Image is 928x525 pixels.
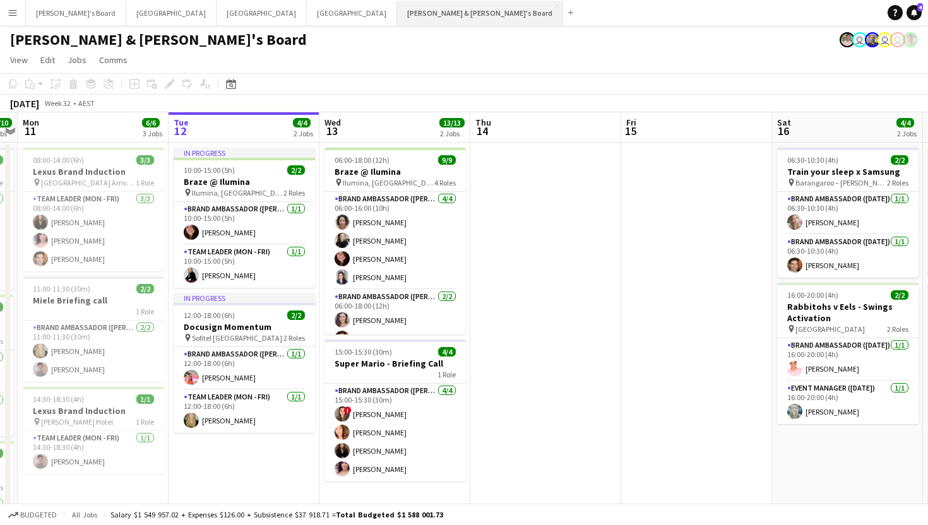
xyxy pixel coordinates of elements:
app-card-role: Brand Ambassador ([PERSON_NAME])2/211:00-11:30 (30m)[PERSON_NAME][PERSON_NAME] [23,321,164,382]
span: [GEOGRAPHIC_DATA] Arrivals [41,178,136,187]
span: 4 [917,3,923,11]
app-card-role: Brand Ambassador ([PERSON_NAME])1/110:00-15:00 (5h)[PERSON_NAME] [174,202,315,245]
span: 2/2 [891,155,908,165]
span: Mon [23,117,39,128]
span: 15:00-15:30 (30m) [335,347,392,357]
button: [PERSON_NAME] & [PERSON_NAME]'s Board [397,1,563,25]
span: 12:00-18:00 (6h) [184,310,235,320]
app-job-card: 15:00-15:30 (30m)4/4Super Mario - Briefing Call1 RoleBrand Ambassador ([PERSON_NAME])4/415:00-15:... [324,339,466,481]
button: Budgeted [6,508,59,522]
h3: Braze @ Ilumina [174,176,315,187]
span: 2/2 [136,284,154,293]
app-job-card: In progress10:00-15:00 (5h)2/2Braze @ Ilumina Ilumina, [GEOGRAPHIC_DATA]2 RolesBrand Ambassador (... [174,148,315,288]
h3: Train your sleep x Samsung [777,166,919,177]
span: 2 Roles [887,178,908,187]
app-user-avatar: Victoria Hunt [903,32,918,47]
h3: Miele Briefing call [23,295,164,306]
span: 1 Role [136,307,154,316]
span: 06:00-18:00 (12h) [335,155,390,165]
app-job-card: 11:00-11:30 (30m)2/2Miele Briefing call1 RoleBrand Ambassador ([PERSON_NAME])2/211:00-11:30 (30m)... [23,276,164,382]
span: Ilumina, [GEOGRAPHIC_DATA] [343,178,434,187]
span: 15 [624,124,636,138]
app-job-card: 06:00-18:00 (12h)9/9Braze @ Ilumina Ilumina, [GEOGRAPHIC_DATA]4 RolesBrand Ambassador ([PERSON_NA... [324,148,466,334]
span: Week 32 [42,98,73,108]
button: [PERSON_NAME]'s Board [26,1,126,25]
span: 11:00-11:30 (30m) [33,284,90,293]
a: Jobs [62,52,92,68]
span: 1 Role [136,417,154,427]
span: Barangaroo – [PERSON_NAME][GEOGRAPHIC_DATA] [795,178,887,187]
span: Edit [40,54,55,66]
span: 13 [323,124,341,138]
span: 1 Role [136,178,154,187]
app-user-avatar: James Millard [877,32,893,47]
span: Fri [626,117,636,128]
span: 08:00-14:00 (6h) [33,155,84,165]
span: Tue [174,117,189,128]
h3: Docusign Momentum [174,321,315,333]
h3: Lexus Brand Induction [23,166,164,177]
span: Jobs [68,54,86,66]
app-card-role: Brand Ambassador ([DATE])1/106:30-10:30 (4h)[PERSON_NAME] [777,192,919,235]
span: 16 [775,124,791,138]
span: Ilumina, [GEOGRAPHIC_DATA] [192,188,283,198]
app-job-card: In progress12:00-18:00 (6h)2/2Docusign Momentum Sofitel [GEOGRAPHIC_DATA]2 RolesBrand Ambassador ... [174,293,315,433]
app-card-role: Brand Ambassador ([DATE])1/116:00-20:00 (4h)[PERSON_NAME] [777,338,919,381]
app-job-card: 08:00-14:00 (6h)3/3Lexus Brand Induction [GEOGRAPHIC_DATA] Arrivals1 RoleTeam Leader (Mon - Fri)3... [23,148,164,271]
span: 4 Roles [434,178,456,187]
button: [GEOGRAPHIC_DATA] [307,1,397,25]
div: 2 Jobs [440,129,464,138]
div: In progress [174,148,315,158]
app-user-avatar: James Millard [890,32,905,47]
span: Thu [475,117,491,128]
app-card-role: Team Leader (Mon - Fri)1/110:00-15:00 (5h)[PERSON_NAME] [174,245,315,288]
div: 2 Jobs [294,129,313,138]
span: 16:00-20:00 (4h) [787,290,838,300]
app-card-role: Brand Ambassador ([PERSON_NAME])1/112:00-18:00 (6h)[PERSON_NAME] [174,347,315,390]
div: 2 Jobs [897,129,917,138]
span: 2/2 [891,290,908,300]
span: 2 Roles [283,188,305,198]
button: [GEOGRAPHIC_DATA] [126,1,217,25]
app-user-avatar: Tennille Moore [852,32,867,47]
app-job-card: 14:30-18:30 (4h)1/1Lexus Brand Induction [PERSON_NAME] Hotel1 RoleTeam Leader (Mon - Fri)1/114:30... [23,387,164,474]
a: Edit [35,52,60,68]
app-card-role: Team Leader (Mon - Fri)1/112:00-18:00 (6h)[PERSON_NAME] [174,390,315,433]
span: ! [344,406,352,414]
app-card-role: Brand Ambassador ([PERSON_NAME])2/206:00-18:00 (12h)[PERSON_NAME][PERSON_NAME] [324,290,466,351]
h3: Braze @ Ilumina [324,166,466,177]
app-user-avatar: Neil Burton [865,32,880,47]
div: In progress [174,293,315,303]
span: 11 [21,124,39,138]
span: Wed [324,117,341,128]
span: 6/6 [142,118,160,127]
span: 14 [473,124,491,138]
span: 2/2 [287,310,305,320]
span: Comms [99,54,128,66]
span: [GEOGRAPHIC_DATA] [795,324,865,334]
span: 06:30-10:30 (4h) [787,155,838,165]
div: 3 Jobs [143,129,162,138]
span: All jobs [69,510,100,519]
span: [PERSON_NAME] Hotel [41,417,113,427]
span: View [10,54,28,66]
app-user-avatar: Arrence Torres [840,32,855,47]
div: [DATE] [10,97,39,110]
app-card-role: Brand Ambassador ([DATE])1/106:30-10:30 (4h)[PERSON_NAME] [777,235,919,278]
h1: [PERSON_NAME] & [PERSON_NAME]'s Board [10,30,307,49]
span: 1/1 [136,394,154,404]
app-job-card: 06:30-10:30 (4h)2/2Train your sleep x Samsung Barangaroo – [PERSON_NAME][GEOGRAPHIC_DATA]2 RolesB... [777,148,919,278]
app-card-role: Team Leader (Mon - Fri)3/308:00-14:00 (6h)[PERSON_NAME][PERSON_NAME][PERSON_NAME] [23,192,164,271]
a: 4 [907,5,922,20]
span: 1 Role [437,370,456,379]
app-job-card: 16:00-20:00 (4h)2/2Rabbitohs v Eels - Swings Activation [GEOGRAPHIC_DATA]2 RolesBrand Ambassador ... [777,283,919,424]
span: 4/4 [438,347,456,357]
span: Sofitel [GEOGRAPHIC_DATA] [192,333,282,343]
span: 4/4 [293,118,311,127]
app-card-role: Team Leader (Mon - Fri)1/114:30-18:30 (4h)[PERSON_NAME] [23,431,164,474]
span: 2 Roles [887,324,908,334]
